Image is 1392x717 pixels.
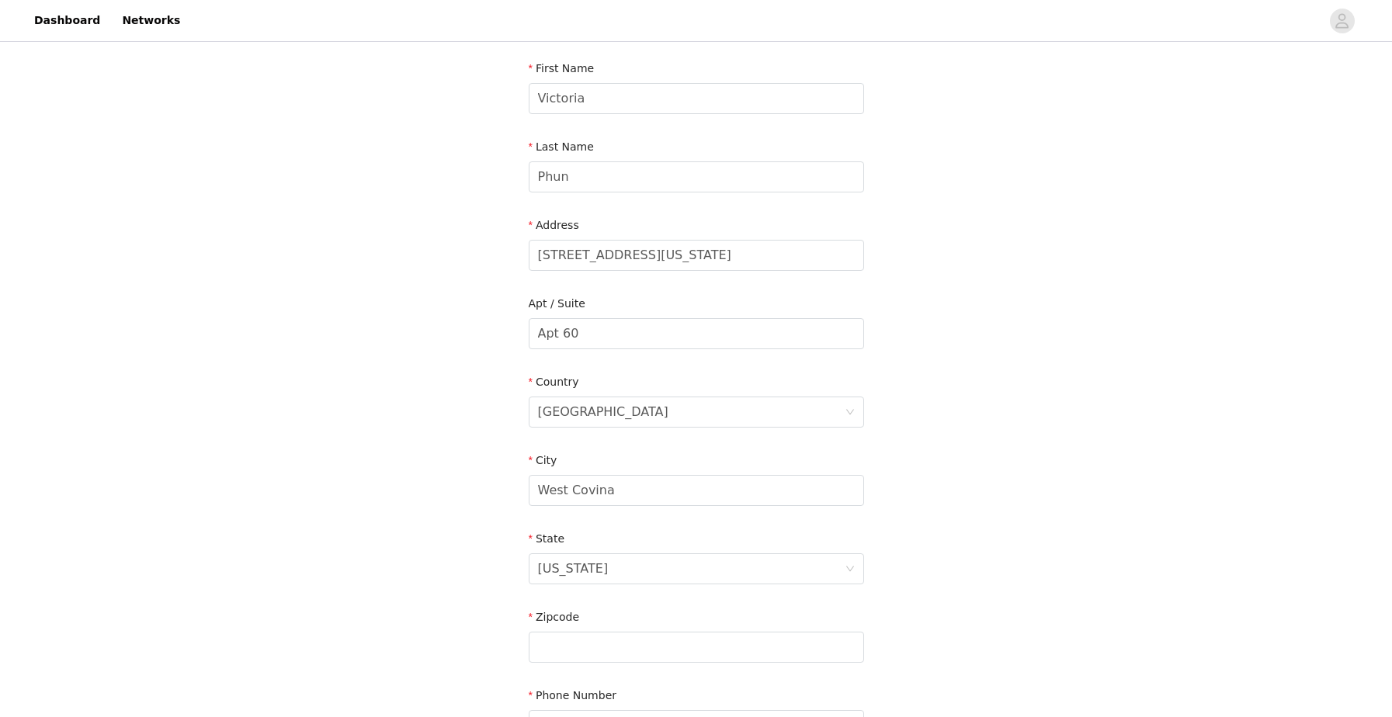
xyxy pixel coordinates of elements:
[529,62,595,74] label: First Name
[529,219,579,231] label: Address
[529,689,617,701] label: Phone Number
[113,3,189,38] a: Networks
[529,611,580,623] label: Zipcode
[529,297,585,310] label: Apt / Suite
[529,376,579,388] label: Country
[529,454,557,466] label: City
[529,140,594,153] label: Last Name
[529,532,565,545] label: State
[1335,9,1349,33] div: avatar
[25,3,109,38] a: Dashboard
[538,554,609,584] div: California
[845,407,855,418] i: icon: down
[538,397,668,427] div: United States
[845,564,855,575] i: icon: down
